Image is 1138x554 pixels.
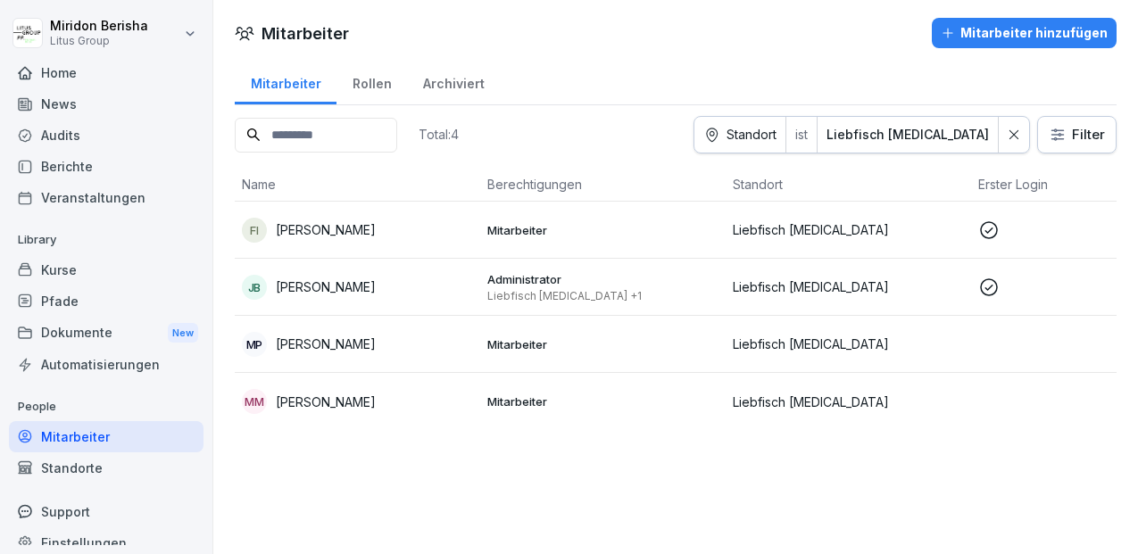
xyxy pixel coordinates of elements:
p: Liebfisch [MEDICAL_DATA] +1 [487,289,719,303]
div: MM [242,389,267,414]
p: Library [9,226,204,254]
div: Support [9,496,204,527]
p: Liebfisch [MEDICAL_DATA] [733,220,964,239]
div: Liebfisch [MEDICAL_DATA] [827,126,989,144]
p: Liebfisch [MEDICAL_DATA] [733,277,964,296]
div: New [168,323,198,343]
a: Mitarbeiter [235,59,336,104]
p: Mitarbeiter [487,393,719,409]
p: Liebfisch [MEDICAL_DATA] [733,393,964,411]
p: [PERSON_NAME] [276,220,376,239]
th: Standort [726,168,971,202]
div: MP [242,332,267,357]
div: Mitarbeiter hinzufügen [941,23,1108,43]
button: Mitarbeiter hinzufügen [932,18,1117,48]
div: FI [242,218,267,243]
th: Berechtigungen [480,168,726,202]
a: Veranstaltungen [9,182,204,213]
a: Home [9,57,204,88]
a: Archiviert [407,59,500,104]
a: News [9,88,204,120]
a: Audits [9,120,204,151]
a: Berichte [9,151,204,182]
div: Dokumente [9,317,204,350]
p: People [9,393,204,421]
button: Filter [1038,117,1116,153]
p: Litus Group [50,35,148,47]
a: DokumenteNew [9,317,204,350]
a: Mitarbeiter [9,421,204,452]
a: Standorte [9,452,204,484]
p: [PERSON_NAME] [276,393,376,411]
p: Mitarbeiter [487,222,719,238]
p: Mitarbeiter [487,336,719,352]
p: Total: 4 [419,126,459,143]
a: Kurse [9,254,204,285]
p: Liebfisch [MEDICAL_DATA] [733,335,964,353]
th: Name [235,168,480,202]
a: Pfade [9,285,204,317]
a: Automatisierungen [9,349,204,380]
h1: Mitarbeiter [262,21,349,45]
div: Filter [1049,126,1105,144]
div: JB [242,275,267,300]
p: [PERSON_NAME] [276,277,376,296]
p: [PERSON_NAME] [276,335,376,353]
a: Rollen [336,59,407,104]
p: Administrator [487,271,719,287]
p: Miridon Berisha [50,19,148,34]
div: ist [786,117,817,153]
